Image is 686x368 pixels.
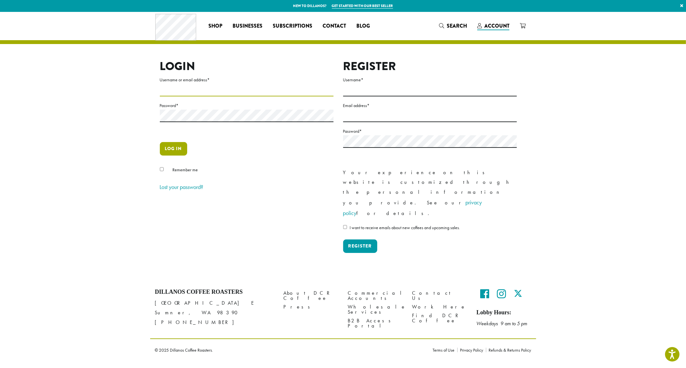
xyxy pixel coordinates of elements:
[160,183,204,191] a: Lost your password?
[477,320,527,327] em: Weekdays 9 am to 5 pm
[433,348,457,352] a: Terms of Use
[356,22,370,30] span: Blog
[348,289,403,302] a: Commercial Accounts
[348,302,403,316] a: Wholesale Services
[284,289,338,302] a: About DCR Coffee
[343,76,517,84] label: Username
[434,21,472,31] a: Search
[155,289,274,296] h4: Dillanos Coffee Roasters
[160,102,334,110] label: Password
[486,348,531,352] a: Refunds & Returns Policy
[343,127,517,135] label: Password
[484,22,509,30] span: Account
[447,22,467,30] span: Search
[343,225,347,229] input: I want to receive emails about new coffees and upcoming sales.
[350,225,460,230] span: I want to receive emails about new coffees and upcoming sales.
[343,168,517,219] p: Your experience on this website is customized through the personal information you provide. See o...
[155,348,423,352] p: © 2025 Dillanos Coffee Roasters.
[343,239,377,253] button: Register
[160,76,334,84] label: Username or email address
[155,298,274,327] p: [GEOGRAPHIC_DATA] E Sumner, WA 98390 [PHONE_NUMBER]
[348,317,403,330] a: B2B Access Portal
[343,102,517,110] label: Email address
[284,302,338,311] a: Press
[233,22,262,30] span: Businesses
[343,199,482,217] a: privacy policy
[412,302,467,311] a: Work Here
[208,22,222,30] span: Shop
[343,59,517,73] h2: Register
[457,348,486,352] a: Privacy Policy
[273,22,312,30] span: Subscriptions
[332,3,393,9] a: Get started with our best seller
[323,22,346,30] span: Contact
[412,289,467,302] a: Contact Us
[477,309,531,316] h5: Lobby Hours:
[160,142,187,156] button: Log in
[203,21,227,31] a: Shop
[172,167,198,173] span: Remember me
[160,59,334,73] h2: Login
[412,311,467,325] a: Find DCR Coffee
